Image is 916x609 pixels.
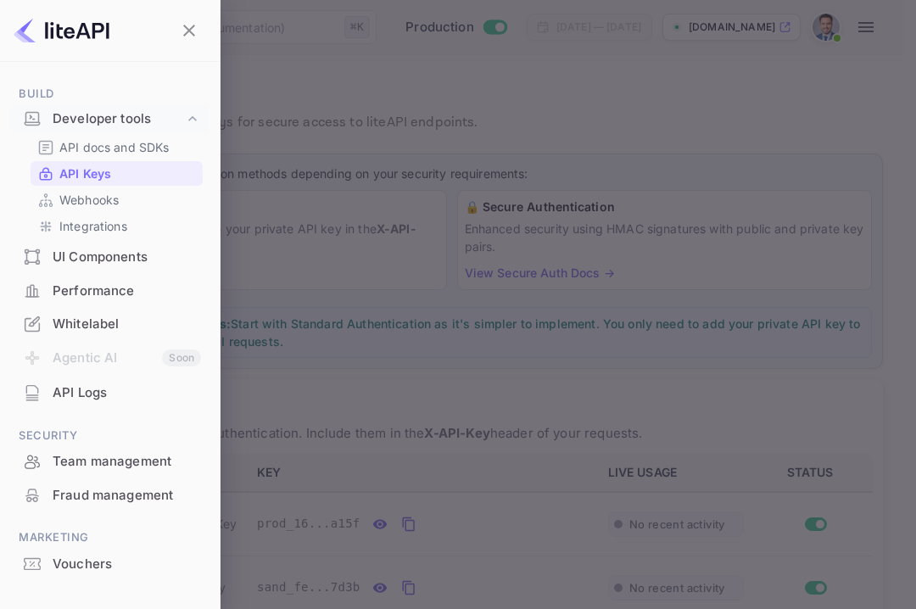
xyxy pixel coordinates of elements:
[10,275,209,308] div: Performance
[59,138,170,156] p: API docs and SDKs
[10,548,209,579] a: Vouchers
[10,445,209,478] div: Team management
[59,191,119,209] p: Webhooks
[10,479,209,511] a: Fraud management
[10,548,209,581] div: Vouchers
[10,377,209,408] a: API Logs
[10,241,209,274] div: UI Components
[53,282,201,301] div: Performance
[31,187,203,212] div: Webhooks
[10,427,209,445] span: Security
[31,135,203,159] div: API docs and SDKs
[10,445,209,477] a: Team management
[10,479,209,512] div: Fraud management
[59,217,127,235] p: Integrations
[10,528,209,547] span: Marketing
[10,308,209,339] a: Whitelabel
[37,217,196,235] a: Integrations
[37,191,196,209] a: Webhooks
[31,214,203,238] div: Integrations
[53,452,201,472] div: Team management
[37,165,196,182] a: API Keys
[59,165,111,182] p: API Keys
[10,241,209,272] a: UI Components
[37,138,196,156] a: API docs and SDKs
[53,486,201,506] div: Fraud management
[10,275,209,306] a: Performance
[10,308,209,341] div: Whitelabel
[53,383,201,403] div: API Logs
[53,248,201,267] div: UI Components
[14,17,109,44] img: LiteAPI logo
[10,104,209,134] div: Developer tools
[10,377,209,410] div: API Logs
[53,109,184,129] div: Developer tools
[53,315,201,334] div: Whitelabel
[10,85,209,103] span: Build
[53,555,201,574] div: Vouchers
[31,161,203,186] div: API Keys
